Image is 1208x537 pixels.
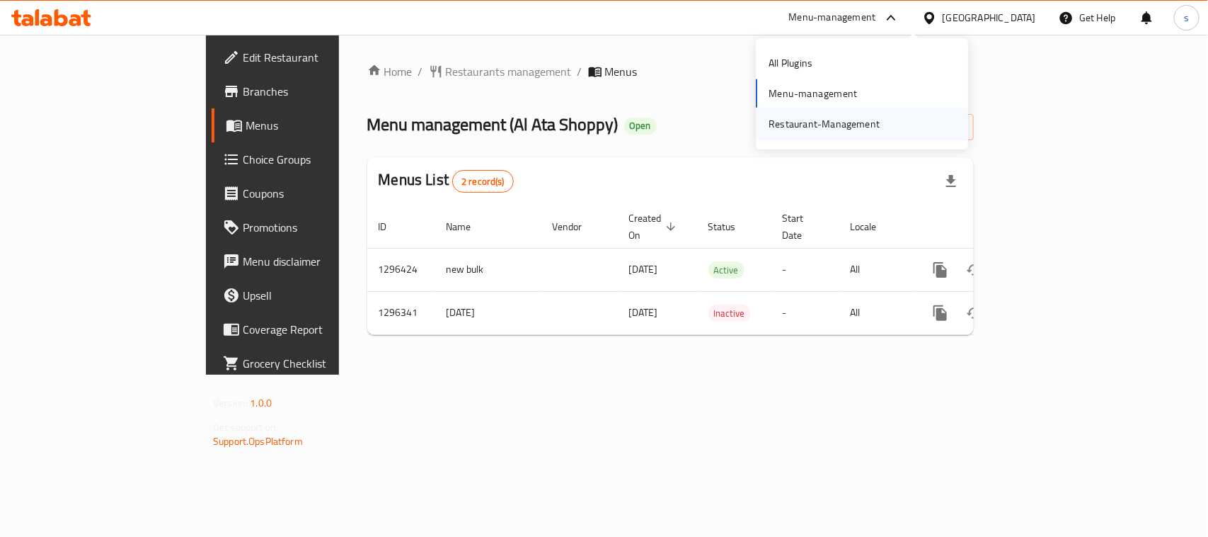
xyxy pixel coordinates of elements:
[243,287,396,304] span: Upsell
[243,49,396,66] span: Edit Restaurant
[212,346,408,380] a: Grocery Checklist
[629,303,658,322] span: [DATE]
[924,296,957,330] button: more
[212,40,408,74] a: Edit Restaurant
[379,218,405,235] span: ID
[212,278,408,312] a: Upsell
[212,176,408,210] a: Coupons
[769,55,812,71] div: All Plugins
[212,244,408,278] a: Menu disclaimer
[624,118,657,135] div: Open
[957,296,991,330] button: Change Status
[429,63,572,80] a: Restaurants management
[769,116,880,132] div: Restaurant-Management
[708,262,744,278] span: Active
[577,63,582,80] li: /
[435,291,541,334] td: [DATE]
[708,305,751,322] span: Inactive
[213,394,248,412] span: Version:
[212,74,408,108] a: Branches
[934,164,968,198] div: Export file
[367,108,619,140] span: Menu management ( Al Ata Shoppy )
[553,218,601,235] span: Vendor
[957,253,991,287] button: Change Status
[243,185,396,202] span: Coupons
[213,432,303,451] a: Support.OpsPlatform
[771,248,839,291] td: -
[446,63,572,80] span: Restaurants management
[243,321,396,338] span: Coverage Report
[624,120,657,132] span: Open
[453,175,513,188] span: 2 record(s)
[708,218,754,235] span: Status
[629,260,658,278] span: [DATE]
[771,291,839,334] td: -
[246,117,396,134] span: Menus
[1184,10,1189,26] span: s
[243,83,396,100] span: Branches
[851,218,895,235] span: Locale
[629,210,680,244] span: Created On
[447,218,490,235] span: Name
[912,205,1071,249] th: Actions
[783,210,822,244] span: Start Date
[708,305,751,322] div: Inactive
[839,291,912,334] td: All
[418,63,423,80] li: /
[212,210,408,244] a: Promotions
[243,219,396,236] span: Promotions
[924,253,957,287] button: more
[243,253,396,270] span: Menu disclaimer
[708,261,744,278] div: Active
[243,355,396,372] span: Grocery Checklist
[605,63,638,80] span: Menus
[213,418,278,436] span: Get support on:
[367,205,1071,335] table: enhanced table
[250,394,272,412] span: 1.0.0
[212,312,408,346] a: Coverage Report
[243,151,396,168] span: Choice Groups
[367,63,974,80] nav: breadcrumb
[789,9,876,26] div: Menu-management
[839,248,912,291] td: All
[212,108,408,142] a: Menus
[212,142,408,176] a: Choice Groups
[379,169,514,193] h2: Menus List
[943,10,1036,26] div: [GEOGRAPHIC_DATA]
[435,248,541,291] td: new bulk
